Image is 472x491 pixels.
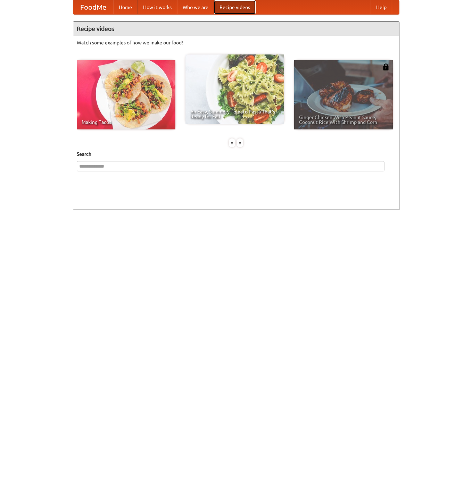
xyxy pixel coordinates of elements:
a: Recipe videos [214,0,256,14]
div: « [229,138,235,147]
p: Watch some examples of how we make our food! [77,39,396,46]
h4: Recipe videos [73,22,399,36]
a: Help [371,0,392,14]
a: Making Tacos [77,60,175,129]
a: Home [113,0,138,14]
a: An Easy, Summery Tomato Pasta That's Ready for Fall [185,54,284,124]
h5: Search [77,151,396,158]
span: Making Tacos [82,120,171,125]
a: FoodMe [73,0,113,14]
a: Who we are [177,0,214,14]
div: » [237,138,243,147]
span: An Easy, Summery Tomato Pasta That's Ready for Fall [190,109,279,119]
a: How it works [138,0,177,14]
img: 483408.png [382,64,389,70]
